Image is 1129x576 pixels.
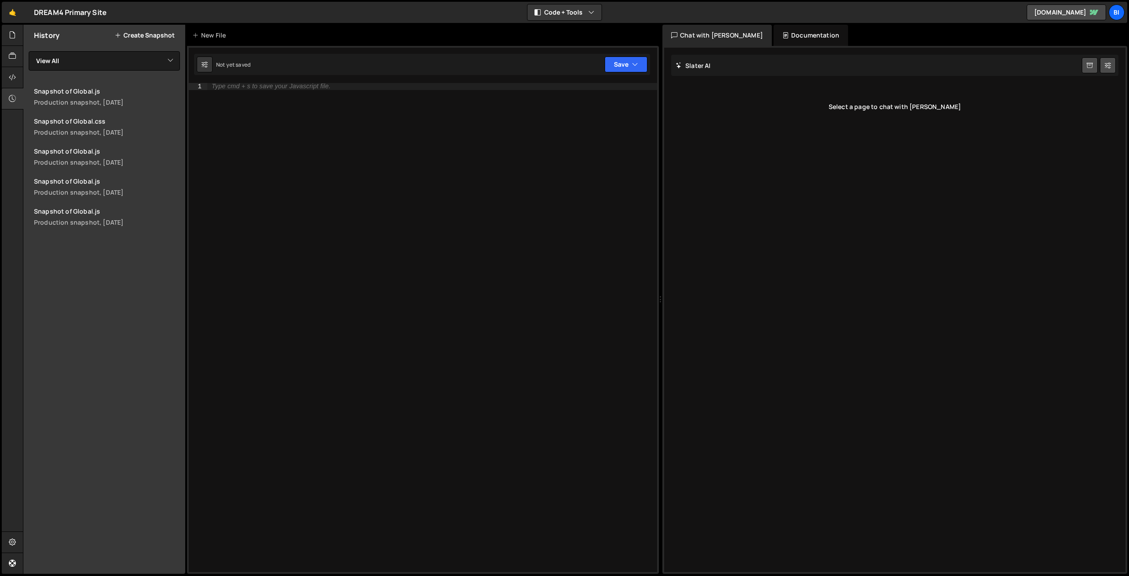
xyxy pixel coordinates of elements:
[29,202,185,232] a: Snapshot of Global.js Production snapshot, [DATE]
[527,4,602,20] button: Code + Tools
[774,25,848,46] div: Documentation
[189,83,207,90] div: 1
[34,117,180,125] div: Snapshot of Global.css
[34,207,180,215] div: Snapshot of Global.js
[34,218,180,226] div: Production snapshot, [DATE]
[216,61,250,68] div: Not yet saved
[34,98,180,106] div: Production snapshot, [DATE]
[1027,4,1106,20] a: [DOMAIN_NAME]
[34,158,180,166] div: Production snapshot, [DATE]
[2,2,23,23] a: 🤙
[34,188,180,196] div: Production snapshot, [DATE]
[671,89,1118,124] div: Select a page to chat with [PERSON_NAME]
[115,32,175,39] button: Create Snapshot
[34,30,60,40] h2: History
[662,25,772,46] div: Chat with [PERSON_NAME]
[192,31,229,40] div: New File
[29,112,185,142] a: Snapshot of Global.css Production snapshot, [DATE]
[605,56,647,72] button: Save
[29,82,185,112] a: Snapshot of Global.js Production snapshot, [DATE]
[29,172,185,202] a: Snapshot of Global.js Production snapshot, [DATE]
[29,142,185,172] a: Snapshot of Global.js Production snapshot, [DATE]
[34,7,107,18] div: DREAM4 Primary Site
[1109,4,1125,20] a: Bi
[34,177,180,185] div: Snapshot of Global.js
[34,87,180,95] div: Snapshot of Global.js
[34,128,180,136] div: Production snapshot, [DATE]
[34,147,180,155] div: Snapshot of Global.js
[676,61,711,70] h2: Slater AI
[212,83,330,90] div: Type cmd + s to save your Javascript file.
